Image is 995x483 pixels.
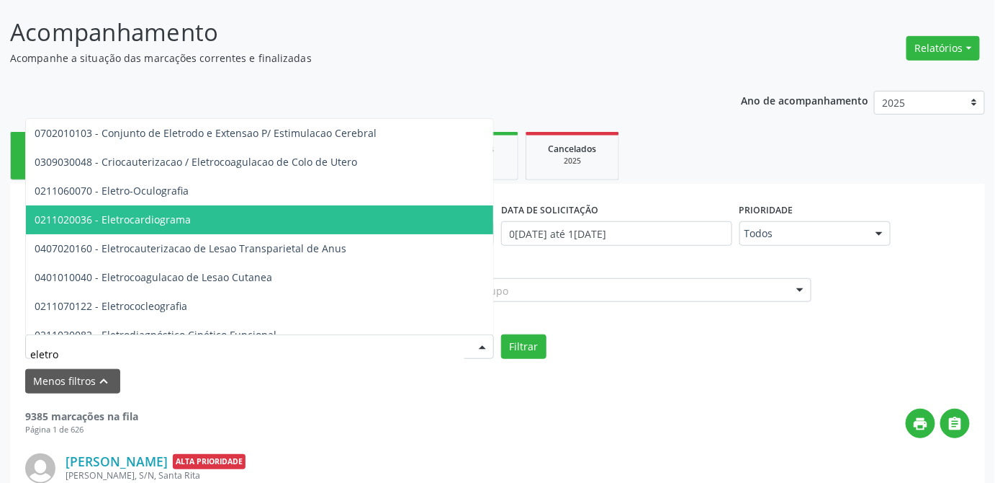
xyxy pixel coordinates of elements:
div: Página 1 de 626 [25,424,138,436]
strong: 9385 marcações na fila [25,409,138,423]
a: [PERSON_NAME] [66,453,168,469]
input: Selecione um intervalo [501,221,732,246]
span: 0211060070 - Eletro-Oculografia [35,184,189,198]
span: Todos [744,226,861,241]
label: DATA DE SOLICITAÇÃO [501,199,598,221]
input: Selecionar procedimento [30,340,464,368]
p: Acompanhe a situação das marcações correntes e finalizadas [10,50,693,66]
i:  [947,416,963,432]
p: Acompanhamento [10,14,693,50]
i: print [913,416,929,432]
span: 0211030082 - Eletrodiagnóstico Cinético Funcional [35,328,276,342]
label: Prioridade [739,199,793,221]
button: Menos filtroskeyboard_arrow_up [25,369,120,394]
div: Nova marcação [21,160,93,171]
button: Filtrar [501,334,546,359]
button: print [906,409,935,438]
button: Relatórios [906,36,980,61]
div: 2025 [536,156,608,167]
span: 0401010040 - Eletrocoagulacao de Lesao Cutanea [35,270,272,284]
button:  [940,409,970,438]
span: 0702010103 - Conjunto de Eletrodo e Extensao P/ Estimulacao Cerebral [35,126,377,140]
span: Cancelados [549,143,597,155]
span: 0211070122 - Eletrococleografia [35,299,187,313]
p: Ano de acompanhamento [742,91,869,109]
div: [PERSON_NAME], S/N, Santa Rita [66,469,754,482]
i: keyboard_arrow_up [96,373,112,389]
span: 0211020036 - Eletrocardiograma [35,213,191,226]
span: 0407020160 - Eletrocauterizacao de Lesao Transparietal de Anus [35,241,346,255]
span: Alta Prioridade [173,454,246,469]
span: 0309030048 - Criocauterizacao / Eletrocoagulacao de Colo de Utero [35,155,357,169]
